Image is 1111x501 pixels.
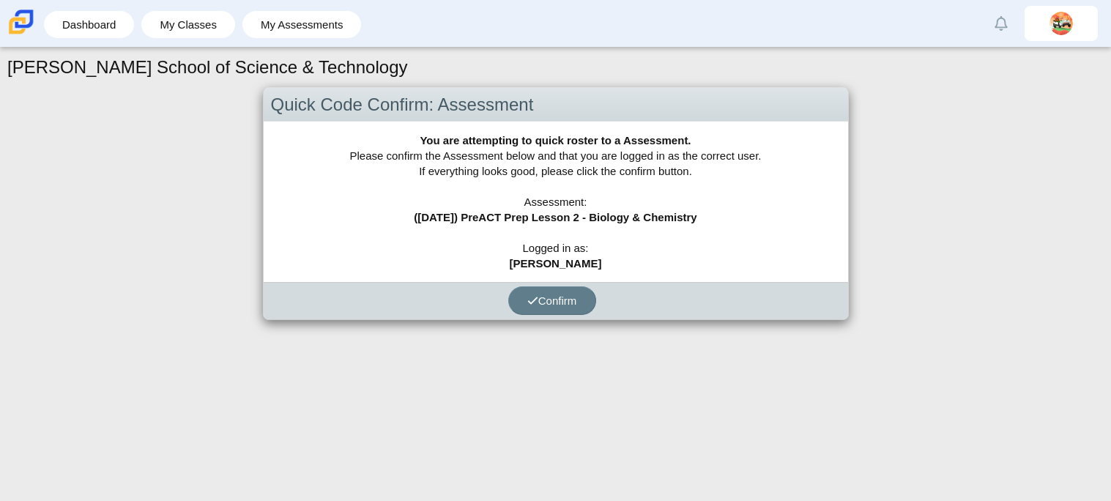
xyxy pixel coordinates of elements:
div: Please confirm the Assessment below and that you are logged in as the correct user. If everything... [264,122,848,282]
a: Dashboard [51,11,127,38]
b: [PERSON_NAME] [510,257,602,270]
b: ([DATE]) PreACT Prep Lesson 2 - Biology & Chemistry [414,211,696,223]
div: Quick Code Confirm: Assessment [264,88,848,122]
a: Alerts [985,7,1017,40]
button: Confirm [508,286,596,315]
a: Carmen School of Science & Technology [6,27,37,40]
a: giovani.morales.bmeGdm [1025,6,1098,41]
span: Confirm [527,294,577,307]
a: My Assessments [250,11,354,38]
img: Carmen School of Science & Technology [6,7,37,37]
h1: [PERSON_NAME] School of Science & Technology [7,55,408,80]
b: You are attempting to quick roster to a Assessment. [420,134,691,146]
img: giovani.morales.bmeGdm [1049,12,1073,35]
a: My Classes [149,11,228,38]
